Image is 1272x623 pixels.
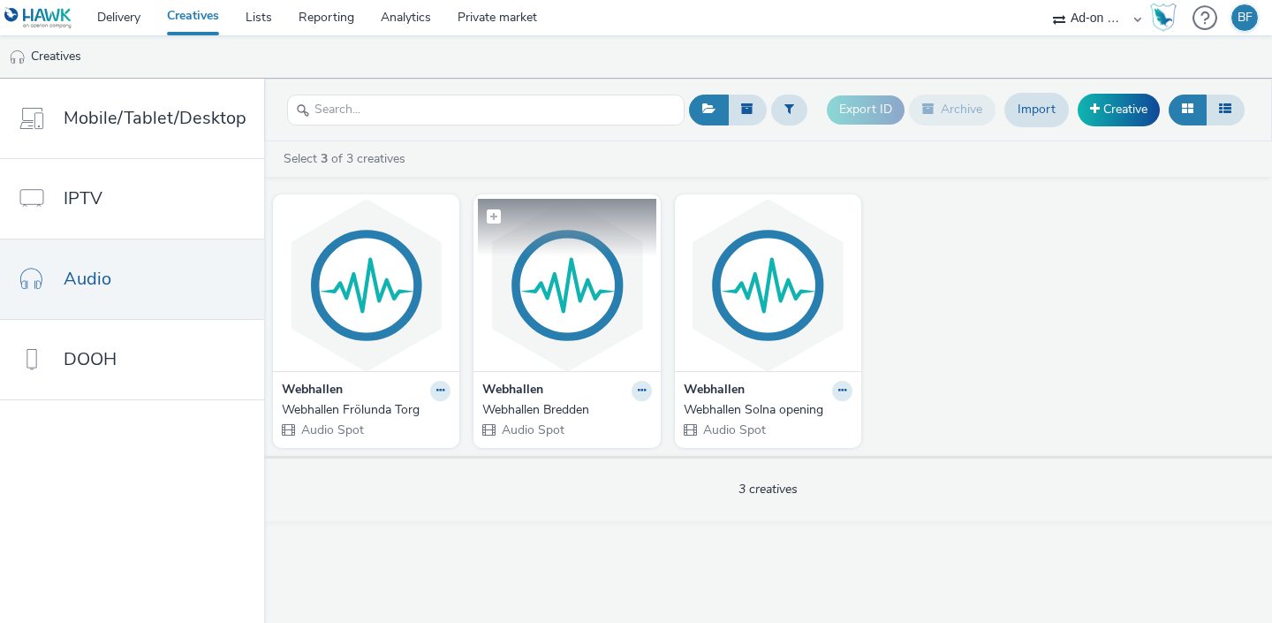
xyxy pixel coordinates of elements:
[64,266,111,292] span: Audio
[1150,4,1184,32] a: Hawk Academy
[738,481,798,498] span: 3 creatives
[299,422,364,438] span: Audio Spot
[482,381,543,401] strong: Webhallen
[482,401,644,419] div: Webhallen Bredden
[4,7,72,29] img: undefined Logo
[1150,4,1177,32] img: Hawk Academy
[684,401,845,419] div: Webhallen Solna opening
[1078,94,1160,125] a: Creative
[64,346,117,372] span: DOOH
[1238,4,1253,31] div: BF
[282,150,413,167] a: Select of 3 creatives
[282,381,343,401] strong: Webhallen
[282,401,450,419] a: Webhallen Frölunda Torg
[684,381,745,401] strong: Webhallen
[282,401,443,419] div: Webhallen Frölunda Torg
[500,422,564,438] span: Audio Spot
[909,95,996,125] button: Archive
[1206,95,1245,125] button: Table
[64,105,246,131] span: Mobile/Tablet/Desktop
[684,401,852,419] a: Webhallen Solna opening
[1004,93,1069,126] a: Import
[9,49,26,66] img: audio
[321,150,328,167] strong: 3
[701,422,766,438] span: Audio Spot
[827,95,905,124] button: Export ID
[277,199,455,371] img: Webhallen Frölunda Torg visual
[482,401,651,419] a: Webhallen Bredden
[287,95,685,125] input: Search...
[679,199,857,371] img: Webhallen Solna opening visual
[64,186,102,211] span: IPTV
[1169,95,1207,125] button: Grid
[478,199,655,371] img: Webhallen Bredden visual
